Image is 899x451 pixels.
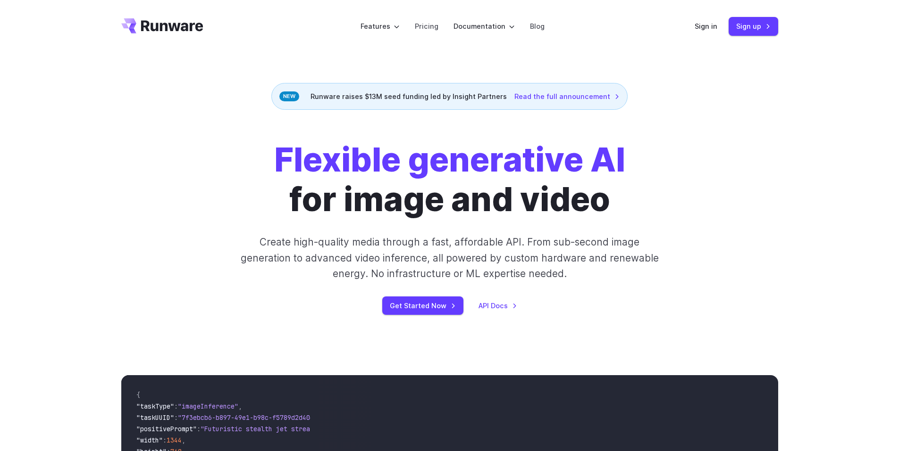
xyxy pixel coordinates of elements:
h1: for image and video [274,140,625,219]
span: : [197,425,201,433]
a: Read the full announcement [514,91,620,102]
span: "width" [136,436,163,444]
span: "taskUUID" [136,413,174,422]
label: Features [361,21,400,32]
span: : [163,436,167,444]
span: , [182,436,185,444]
label: Documentation [454,21,515,32]
span: 1344 [167,436,182,444]
span: "imageInference" [178,402,238,410]
a: Blog [530,21,545,32]
span: { [136,391,140,399]
a: Sign up [729,17,778,35]
strong: Flexible generative AI [274,139,625,180]
span: , [238,402,242,410]
span: "positivePrompt" [136,425,197,433]
span: : [174,413,178,422]
a: Sign in [695,21,717,32]
span: "Futuristic stealth jet streaking through a neon-lit cityscape with glowing purple exhaust" [201,425,544,433]
p: Create high-quality media through a fast, affordable API. From sub-second image generation to adv... [239,234,660,281]
span: "7f3ebcb6-b897-49e1-b98c-f5789d2d40d7" [178,413,321,422]
span: : [174,402,178,410]
a: Go to / [121,18,203,33]
a: API Docs [479,300,517,311]
span: "taskType" [136,402,174,410]
a: Get Started Now [382,296,463,315]
div: Runware raises $13M seed funding led by Insight Partners [271,83,628,110]
a: Pricing [415,21,438,32]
